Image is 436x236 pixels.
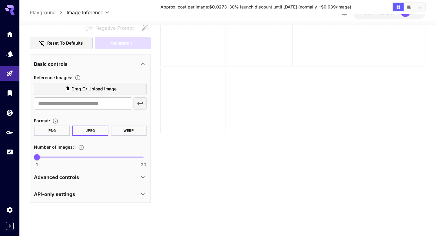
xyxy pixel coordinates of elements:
button: Expand sidebar [6,222,14,230]
span: Image Inference [67,9,103,16]
span: Drag or upload image [71,85,117,93]
div: Usage [6,148,13,156]
button: Upload a reference image to guide the result. This is needed for Image-to-Image or Inpainting. Su... [72,75,83,81]
div: Show images in grid viewShow images in video viewShow images in list view [392,2,426,12]
div: Settings [6,206,13,214]
span: Format : [34,118,50,123]
span: 1 [36,162,38,168]
p: Basic controls [34,60,68,67]
button: Show images in list view [415,3,425,11]
span: Approx. cost per image: · 30% launch discount until [DATE] (normally ~$0.039/image) [160,4,351,9]
div: Playground [6,70,13,77]
a: Playground [30,9,56,16]
div: API-only settings [34,187,147,201]
span: 20 [141,162,146,168]
div: Library [6,89,13,97]
div: Advanced controls [34,170,147,184]
div: Basic controls [34,56,147,71]
button: PNG [34,126,70,136]
span: credits left [375,10,396,15]
button: Choose the file format for the output image. [50,118,61,124]
span: Reference Images : [34,75,72,80]
p: Advanced controls [34,174,79,181]
p: API-only settings [34,190,75,198]
nav: breadcrumb [30,9,67,16]
span: Negative Prompt [95,24,134,32]
span: Negative prompts are not compatible with the selected model. [83,24,139,32]
button: Show images in video view [404,3,415,11]
button: WEBP [111,126,147,136]
span: $20.05 [359,10,375,15]
label: Drag or upload image [34,83,147,95]
b: $0.0273 [209,4,227,9]
button: Reset to defaults [30,37,93,49]
button: Specify how many images to generate in a single request. Each image generation will be charged se... [76,144,87,150]
span: Number of images : 1 [34,144,76,150]
button: JPEG [72,126,108,136]
div: Home [6,30,13,38]
div: Models [6,50,13,58]
button: Show images in grid view [393,3,404,11]
div: API Keys [6,129,13,136]
div: Wallet [6,109,13,116]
